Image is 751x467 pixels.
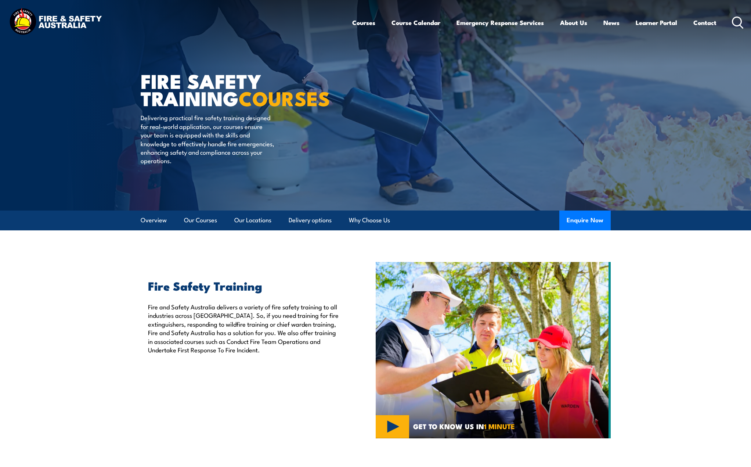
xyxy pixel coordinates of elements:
h2: Fire Safety Training [148,280,342,291]
a: Delivery options [289,211,332,230]
a: Emergency Response Services [456,13,544,32]
a: Learner Portal [636,13,677,32]
h1: FIRE SAFETY TRAINING [141,72,322,106]
a: Courses [352,13,375,32]
p: Delivering practical fire safety training designed for real-world application, our courses ensure... [141,113,275,165]
strong: 1 MINUTE [484,421,515,431]
button: Enquire Now [559,211,611,230]
span: GET TO KNOW US IN [413,423,515,430]
a: Course Calendar [391,13,440,32]
img: Fire Safety Training Courses [376,262,611,438]
a: Overview [141,211,167,230]
a: Our Courses [184,211,217,230]
a: Contact [693,13,716,32]
a: News [603,13,620,32]
a: About Us [560,13,587,32]
a: Our Locations [234,211,271,230]
strong: COURSES [239,82,330,113]
p: Fire and Safety Australia delivers a variety of fire safety training to all industries across [GE... [148,302,342,354]
a: Why Choose Us [349,211,390,230]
